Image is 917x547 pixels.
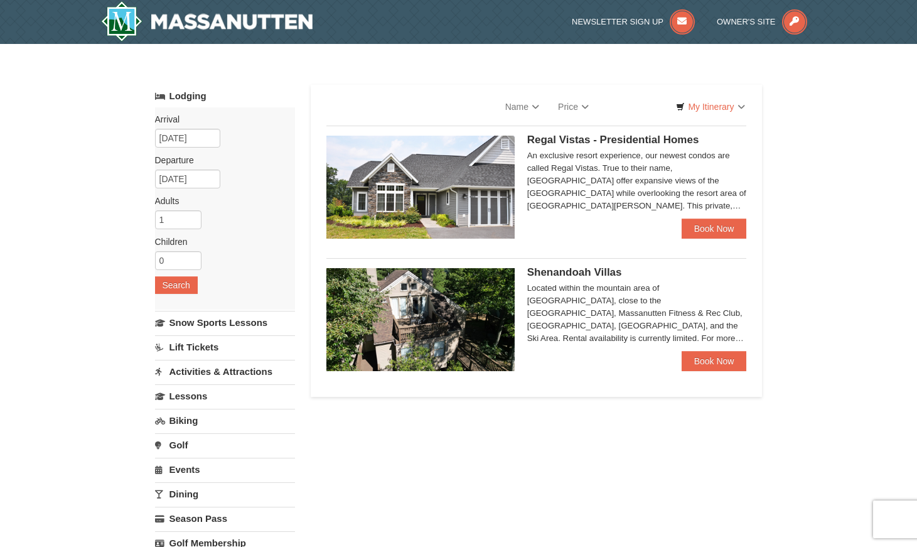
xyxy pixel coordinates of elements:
span: Newsletter Sign Up [572,17,663,26]
a: Biking [155,409,295,432]
button: Search [155,276,198,294]
label: Adults [155,195,286,207]
a: Snow Sports Lessons [155,311,295,334]
label: Departure [155,154,286,166]
a: Owner's Site [717,17,807,26]
a: Events [155,458,295,481]
span: Regal Vistas - Presidential Homes [527,134,699,146]
label: Arrival [155,113,286,126]
span: Shenandoah Villas [527,266,622,278]
a: Dining [155,482,295,506]
div: Located within the mountain area of [GEOGRAPHIC_DATA], close to the [GEOGRAPHIC_DATA], Massanutte... [527,282,747,345]
a: Book Now [682,351,747,371]
a: My Itinerary [668,97,753,116]
a: Lessons [155,384,295,408]
div: An exclusive resort experience, our newest condos are called Regal Vistas. True to their name, [G... [527,149,747,212]
label: Children [155,236,286,248]
a: Golf [155,433,295,457]
img: Massanutten Resort Logo [101,1,313,41]
span: Owner's Site [717,17,776,26]
a: Massanutten Resort [101,1,313,41]
a: Newsletter Sign Up [572,17,695,26]
img: 19219019-2-e70bf45f.jpg [326,268,515,371]
a: Lift Tickets [155,335,295,359]
img: 19218991-1-902409a9.jpg [326,136,515,239]
a: Price [549,94,598,119]
a: Book Now [682,219,747,239]
a: Lodging [155,85,295,107]
a: Season Pass [155,507,295,530]
a: Name [496,94,549,119]
a: Activities & Attractions [155,360,295,383]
